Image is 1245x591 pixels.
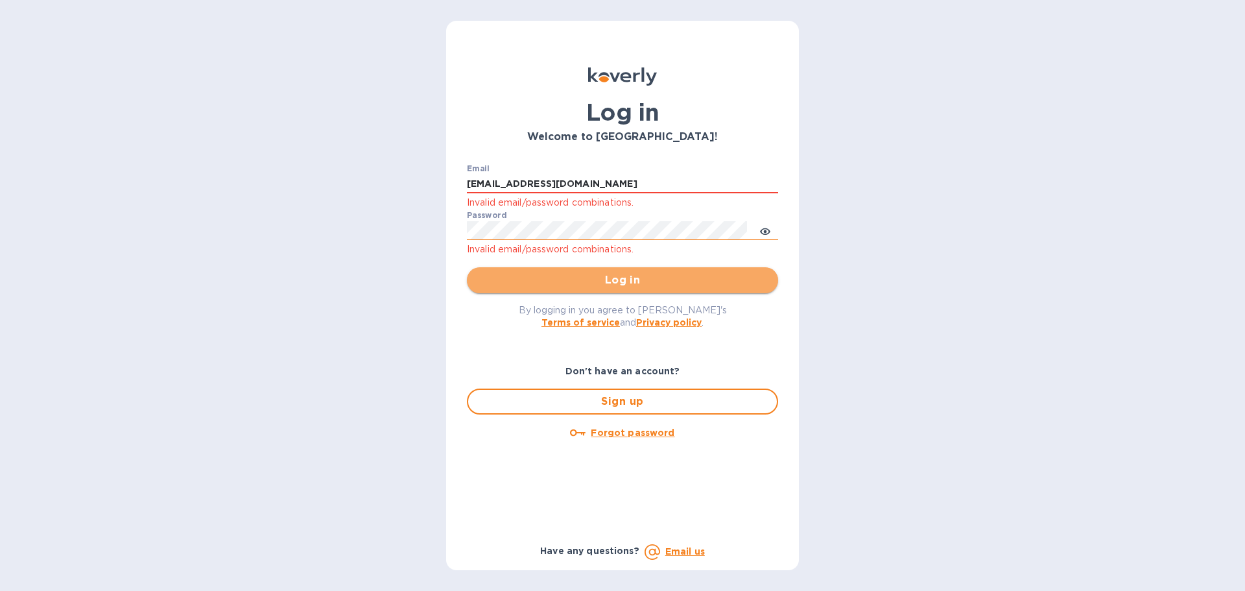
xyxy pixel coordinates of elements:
img: Koverly [588,67,657,86]
a: Terms of service [541,317,620,328]
label: Email [467,165,490,173]
a: Privacy policy [636,317,702,328]
b: Have any questions? [540,546,639,556]
u: Forgot password [591,428,674,438]
button: Log in [467,267,778,293]
p: Invalid email/password combinations. [467,242,778,257]
button: Sign up [467,389,778,415]
b: Don't have an account? [565,366,680,376]
input: Enter email address [467,175,778,194]
p: Invalid email/password combinations. [467,195,778,210]
span: Log in [477,272,768,288]
h1: Log in [467,99,778,126]
button: toggle password visibility [752,217,778,243]
label: Password [467,211,506,219]
span: Sign up [479,394,766,409]
span: By logging in you agree to [PERSON_NAME]'s and . [519,305,727,328]
a: Email us [665,546,705,557]
h3: Welcome to [GEOGRAPHIC_DATA]! [467,131,778,143]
